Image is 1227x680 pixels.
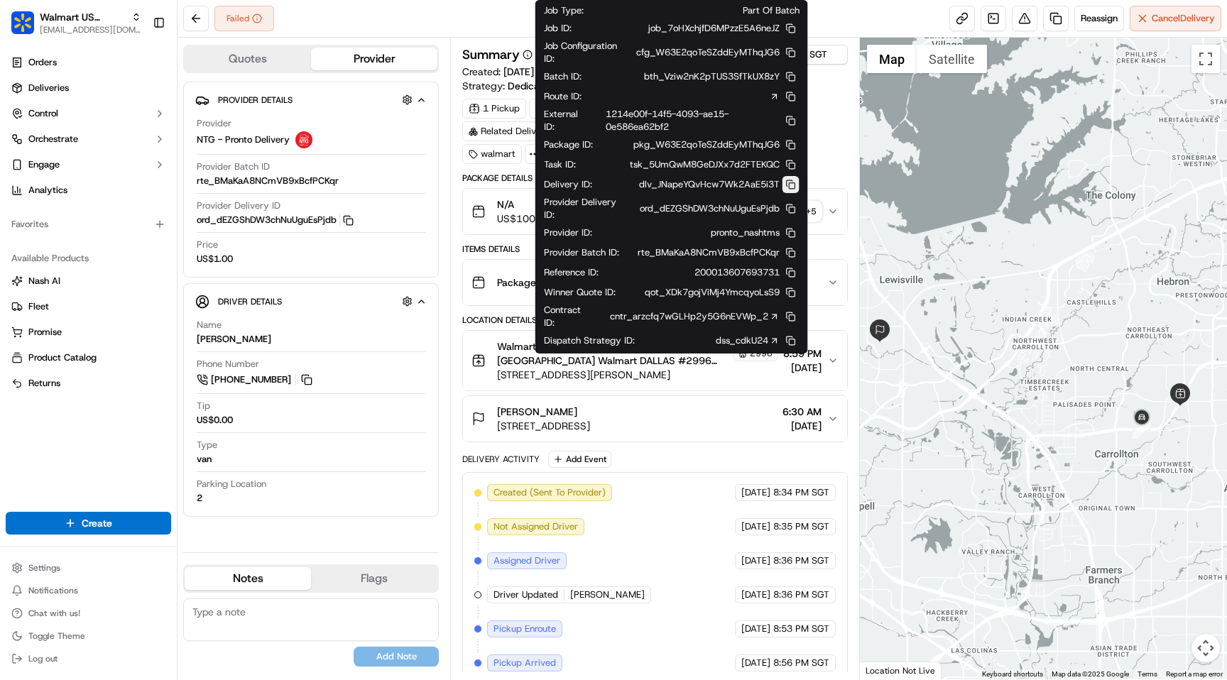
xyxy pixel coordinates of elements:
[773,588,829,601] span: 8:36 PM SGT
[211,373,291,386] span: [PHONE_NUMBER]
[783,361,822,375] span: [DATE]
[48,150,180,161] div: We're available if you need us!
[493,486,606,499] span: Created (Sent To Provider)
[544,22,572,35] span: Job ID :
[197,319,222,331] span: Name
[134,206,228,220] span: API Documentation
[493,588,558,601] span: Driver Updated
[773,657,829,669] span: 8:56 PM SGT
[644,70,780,83] span: bth_Vziw2nK2pTUS3SfTkUX8zY
[40,24,141,35] span: [EMAIL_ADDRESS][DOMAIN_NAME]
[548,451,611,468] button: Add Event
[11,351,165,364] a: Product Catalog
[218,296,282,307] span: Driver Details
[197,253,233,265] span: US$1.00
[195,290,427,313] button: Driver Details
[241,140,258,157] button: Start new chat
[636,46,780,59] span: cfg_W63E2qoTeSZddEyMThqJG6
[606,108,780,133] span: 1214e00f-14f5-4093-ae15-0e586ea62bf2
[6,346,171,369] button: Product Catalog
[114,200,234,226] a: 💻API Documentation
[639,178,780,191] span: dlv_JNapeYQvHcw7Wk2AaE5i3T
[782,405,822,419] span: 6:30 AM
[1138,670,1157,678] a: Terms (opens in new tab)
[544,196,623,221] span: Provider Delivery ID :
[462,144,522,164] div: walmart
[120,207,131,219] div: 💻
[28,562,60,574] span: Settings
[82,516,112,530] span: Create
[197,372,315,388] a: [PHONE_NUMBER]
[11,377,165,390] a: Returns
[1152,12,1215,25] span: Cancel Delivery
[463,260,846,305] button: Package Items (3)
[11,326,165,339] a: Promise
[6,6,147,40] button: Walmart US StoresWalmart US Stores[EMAIL_ADDRESS][DOMAIN_NAME]
[1130,6,1221,31] button: CancelDelivery
[790,45,847,64] button: SGT
[48,136,233,150] div: Start new chat
[6,77,171,99] a: Deliveries
[570,588,645,601] span: [PERSON_NAME]
[6,247,171,270] div: Available Products
[508,79,708,93] span: Dedicated Van Auto Dispatch (dss_cdkU24)
[28,158,60,171] span: Engage
[497,275,581,290] span: Package Items ( 3 )
[462,48,520,61] h3: Summary
[544,4,584,17] span: Job Type :
[773,623,829,635] span: 8:53 PM SGT
[741,486,770,499] span: [DATE]
[40,10,126,24] span: Walmart US Stores
[462,243,847,255] div: Items Details
[28,653,58,664] span: Log out
[6,581,171,601] button: Notifications
[6,213,171,236] div: Favorites
[544,246,619,259] span: Provider Batch ID :
[14,14,43,43] img: Nash
[9,200,114,226] a: 📗Knowledge Base
[741,554,770,567] span: [DATE]
[497,419,590,433] span: [STREET_ADDRESS]
[28,351,97,364] span: Product Catalog
[716,334,780,347] a: dss_cdkU24
[544,40,619,65] span: Job Configuration ID :
[493,657,556,669] span: Pickup Arrived
[6,512,171,534] button: Create
[529,99,609,119] div: 107 Dropoffs
[197,133,290,146] span: NTG - Pronto Delivery
[633,138,780,151] span: pkg_W63E2qoTeSZddEyMThqJG6
[462,65,575,79] span: Created:
[544,304,593,329] span: Contract ID :
[544,90,582,103] span: Route ID :
[462,172,847,184] div: Package Details
[6,128,171,150] button: Orchestrate
[6,179,171,202] a: Analytics
[462,314,847,326] div: Location Details
[741,623,770,635] span: [DATE]
[214,6,274,31] div: Failed
[197,414,233,427] div: US$0.00
[11,300,165,313] a: Fleet
[28,300,49,313] span: Fleet
[860,662,942,679] div: Location Not Live
[28,585,78,596] span: Notifications
[773,486,829,499] span: 8:34 PM SGT
[28,326,62,339] span: Promise
[6,102,171,125] button: Control
[218,94,293,106] span: Provider Details
[6,153,171,176] button: Engage
[462,79,719,93] div: Strategy:
[195,88,427,111] button: Provider Details
[100,240,172,251] a: Powered byPylon
[28,56,57,69] span: Orders
[741,657,770,669] span: [DATE]
[6,270,171,292] button: Nash AI
[28,206,109,220] span: Knowledge Base
[463,396,846,442] button: [PERSON_NAME][STREET_ADDRESS]6:30 AM[DATE]
[544,226,592,239] span: Provider ID :
[197,160,270,173] span: Provider Batch ID
[6,603,171,623] button: Chat with us!
[463,189,846,234] button: N/AUS$100.00Pickup+5
[37,92,256,106] input: Got a question? Start typing here...
[14,57,258,79] p: Welcome 👋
